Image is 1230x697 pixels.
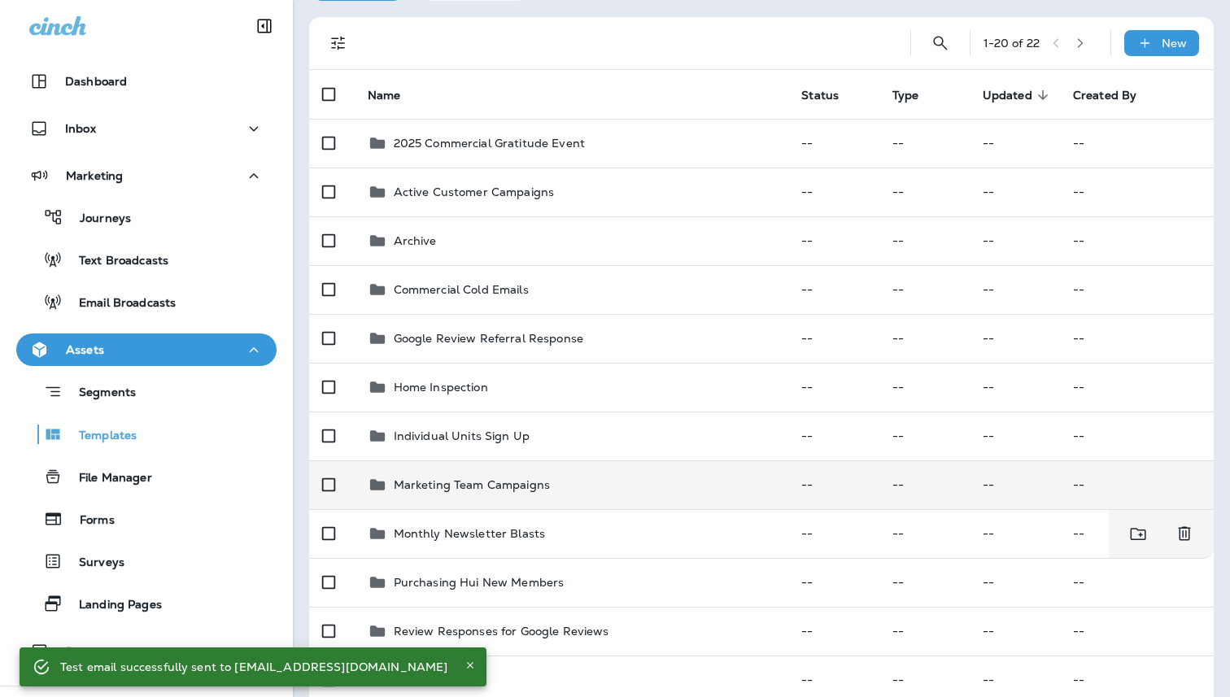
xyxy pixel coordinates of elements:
[788,119,879,168] td: --
[1168,517,1201,551] button: Delete
[879,509,970,558] td: --
[788,558,879,607] td: --
[16,333,277,366] button: Assets
[63,598,162,613] p: Landing Pages
[879,412,970,460] td: --
[970,558,1060,607] td: --
[1060,607,1214,656] td: --
[16,635,277,668] button: Data
[983,88,1053,102] span: Updated
[16,460,277,494] button: File Manager
[879,460,970,509] td: --
[1060,412,1214,460] td: --
[63,211,131,227] p: Journeys
[984,37,1040,50] div: 1 - 20 of 22
[879,314,970,363] td: --
[892,88,940,102] span: Type
[63,296,176,311] p: Email Broadcasts
[63,471,152,486] p: File Manager
[879,216,970,265] td: --
[924,27,957,59] button: Search Templates
[788,607,879,656] td: --
[892,89,919,102] span: Type
[1060,216,1214,265] td: --
[788,265,879,314] td: --
[970,119,1060,168] td: --
[394,478,550,491] p: Marketing Team Campaigns
[16,200,277,234] button: Journeys
[879,265,970,314] td: --
[879,363,970,412] td: --
[65,75,127,88] p: Dashboard
[63,386,136,402] p: Segments
[970,168,1060,216] td: --
[394,625,609,638] p: Review Responses for Google Reviews
[788,216,879,265] td: --
[368,88,422,102] span: Name
[66,169,123,182] p: Marketing
[16,285,277,319] button: Email Broadcasts
[66,343,104,356] p: Assets
[394,283,529,296] p: Commercial Cold Emails
[60,652,447,682] div: Test email successfully sent to [EMAIL_ADDRESS][DOMAIN_NAME]
[801,89,839,102] span: Status
[1060,460,1214,509] td: --
[65,122,96,135] p: Inbox
[63,254,168,269] p: Text Broadcasts
[788,314,879,363] td: --
[970,265,1060,314] td: --
[879,558,970,607] td: --
[983,89,1032,102] span: Updated
[16,242,277,277] button: Text Broadcasts
[788,412,879,460] td: --
[394,234,437,247] p: Archive
[394,576,565,589] p: Purchasing Hui New Members
[1073,88,1158,102] span: Created By
[394,527,546,540] p: Monthly Newsletter Blasts
[16,65,277,98] button: Dashboard
[1073,89,1136,102] span: Created By
[1060,119,1214,168] td: --
[394,381,488,394] p: Home Inspection
[1060,558,1214,607] td: --
[970,363,1060,412] td: --
[394,429,530,442] p: Individual Units Sign Up
[1060,168,1214,216] td: --
[16,417,277,451] button: Templates
[394,332,583,345] p: Google Review Referral Response
[879,607,970,656] td: --
[66,645,94,658] p: Data
[788,509,879,558] td: --
[970,460,1060,509] td: --
[394,137,585,150] p: 2025 Commercial Gratitude Event
[879,168,970,216] td: --
[16,586,277,621] button: Landing Pages
[788,363,879,412] td: --
[1162,37,1187,50] p: New
[1060,509,1168,558] td: --
[1060,363,1214,412] td: --
[788,168,879,216] td: --
[801,88,860,102] span: Status
[970,607,1060,656] td: --
[63,429,137,444] p: Templates
[242,10,287,42] button: Collapse Sidebar
[322,27,355,59] button: Filters
[368,89,401,102] span: Name
[394,185,555,198] p: Active Customer Campaigns
[16,544,277,578] button: Surveys
[63,513,115,529] p: Forms
[788,460,879,509] td: --
[970,509,1060,558] td: --
[970,412,1060,460] td: --
[16,112,277,145] button: Inbox
[970,314,1060,363] td: --
[970,216,1060,265] td: --
[460,656,480,675] button: Close
[1060,314,1214,363] td: --
[16,502,277,536] button: Forms
[16,374,277,409] button: Segments
[63,555,124,571] p: Surveys
[1060,265,1214,314] td: --
[879,119,970,168] td: --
